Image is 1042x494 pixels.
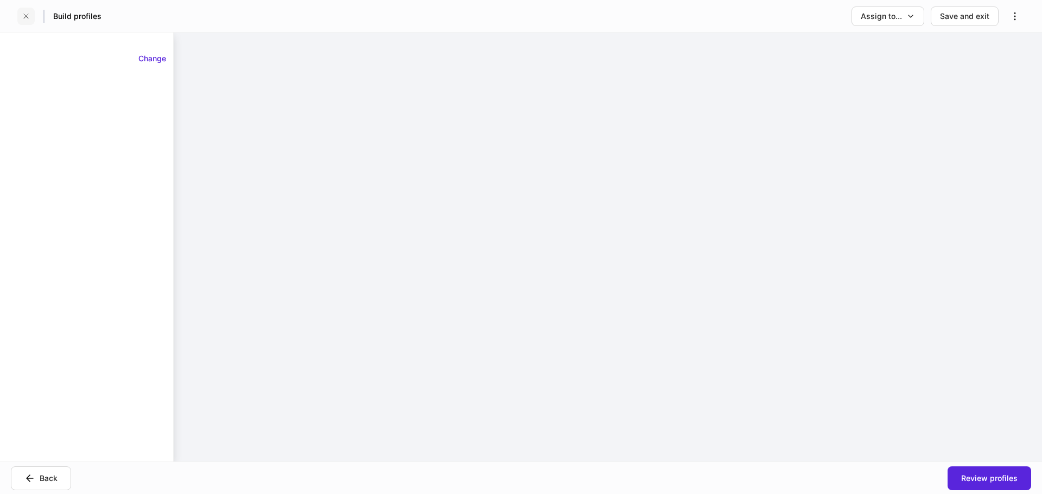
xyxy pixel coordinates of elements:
div: Change [138,53,166,64]
h5: Build profiles [53,11,101,22]
button: Back [11,466,71,490]
button: Assign to... [852,7,924,26]
div: Back [40,473,58,484]
div: Review profiles [961,473,1018,484]
button: Review profiles [948,466,1031,490]
button: Change [131,50,173,67]
div: Save and exit [940,11,989,22]
button: Save and exit [931,7,999,26]
div: Assign to... [861,11,902,22]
